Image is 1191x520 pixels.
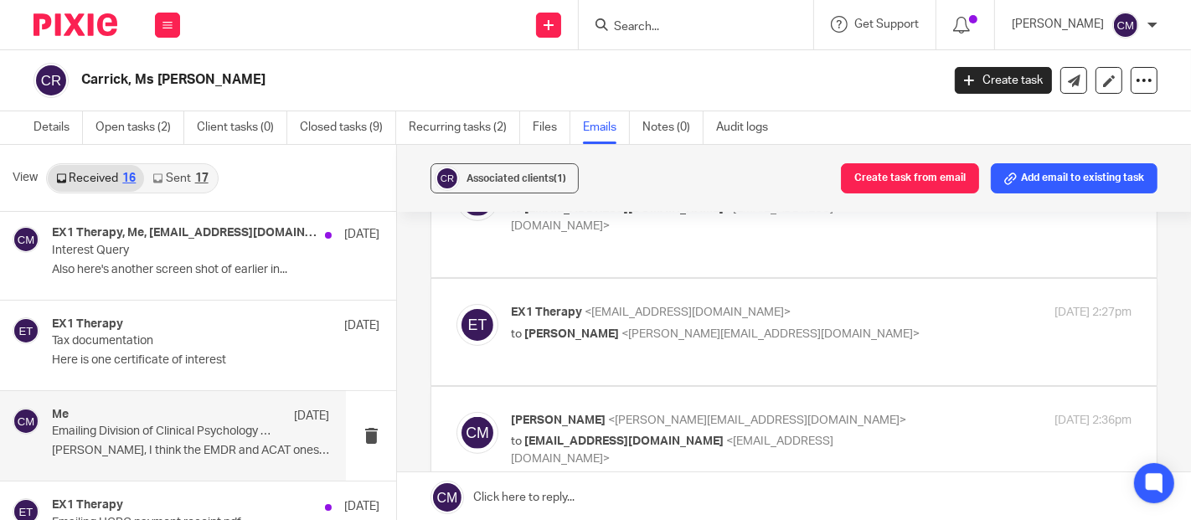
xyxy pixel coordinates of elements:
h2: Carrick, Ms [PERSON_NAME] [81,71,760,89]
img: svg%3E [1112,12,1139,39]
img: svg%3E [13,317,39,344]
p: [DATE] [294,408,329,425]
div: 16 [122,172,136,184]
p: Tax documentation [52,334,314,348]
span: [EMAIL_ADDRESS][DOMAIN_NAME] [524,435,724,447]
a: [URL][DOMAIN_NAME] [395,172,518,185]
button: Add email to existing task [991,163,1157,193]
span: View [13,169,38,187]
button: Create task from email [841,163,979,193]
span: <[PERSON_NAME][EMAIL_ADDRESS][DOMAIN_NAME]> [608,414,906,426]
a: Details [34,111,83,144]
h4: EX1 Therapy [52,317,123,332]
span: to [511,328,522,340]
p: [PERSON_NAME], I think the EMDR and ACAT ones are... [52,444,329,458]
a: Open tasks (2) [95,111,184,144]
span: to [511,435,522,447]
h4: EX1 Therapy [52,498,123,512]
a: Sent17 [144,165,216,192]
span: <[EMAIL_ADDRESS][DOMAIN_NAME]> [585,306,791,318]
img: svg%3E [456,304,498,346]
a: Client tasks (0) [197,111,287,144]
button: Associated clients(1) [431,163,579,193]
a: Audit logs [716,111,781,144]
h4: Me [52,408,69,422]
span: <[EMAIL_ADDRESS][DOMAIN_NAME]> [511,203,833,232]
p: [DATE] 2:36pm [1054,412,1132,430]
a: [PERSON_NAME][EMAIL_ADDRESS][DOMAIN_NAME] [217,295,509,308]
a: Closed tasks (9) [300,111,396,144]
p: [DATE] [344,317,379,334]
p: [PERSON_NAME] [1012,16,1104,33]
img: Pixie [34,13,117,36]
p: [DATE] [344,498,379,515]
span: EX1 Therapy [511,306,582,318]
p: Emailing Division of Clinical Psychology - DCP (Full) ( 01_01_2024 - 31_12_2024 ).pdf [52,425,274,439]
span: Get Support [854,18,919,30]
input: Search [612,20,763,35]
span: Associated clients [467,173,566,183]
img: svg%3E [456,412,498,454]
p: [DATE] [344,226,379,243]
h4: EX1 Therapy, Me, [EMAIL_ADDRESS][DOMAIN_NAME] [52,226,317,240]
a: Create task [955,67,1052,94]
a: Emails [583,111,630,144]
img: svg%3E [13,226,39,253]
img: svg%3E [13,408,39,435]
p: Interest Query [52,244,314,258]
a: Recurring tasks (2) [409,111,520,144]
a: Notes (0) [642,111,704,144]
a: Received16 [48,165,144,192]
p: [DATE] 2:27pm [1054,304,1132,322]
p: Here is one certificate of interest [52,353,379,368]
div: 17 [195,172,209,184]
span: <[EMAIL_ADDRESS][DOMAIN_NAME]> [511,435,833,465]
span: [PERSON_NAME] [511,414,606,426]
img: svg%3E [435,166,460,191]
span: [PERSON_NAME] [524,328,619,340]
span: (1) [554,173,566,183]
span: <[PERSON_NAME][EMAIL_ADDRESS][DOMAIN_NAME]> [621,328,920,340]
img: svg%3E [34,63,69,98]
a: Files [533,111,570,144]
p: Also here's another screen shot of earlier in... [52,263,379,277]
